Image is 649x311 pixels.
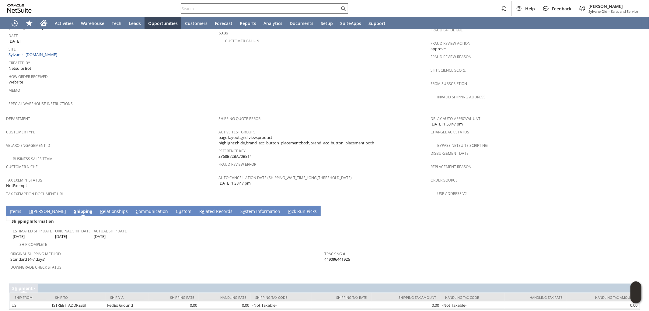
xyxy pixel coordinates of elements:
[215,20,232,26] span: Forecast
[218,116,260,121] a: Shipping Quote Error
[552,6,571,12] span: Feedback
[51,17,77,29] a: Activities
[9,101,73,106] a: Special Warehouse Instructions
[110,295,144,300] div: Ship Via
[632,207,639,214] a: Unrolled view on
[9,74,48,79] a: How Order Received
[365,17,389,29] a: Support
[9,79,23,85] span: Website
[218,175,352,180] a: Auto Cancellation Date (shipping_wait_time_long_threshold_date)
[372,302,441,309] td: 0.00
[431,68,466,73] a: Sift Science Score
[431,151,469,156] a: Disbursement Date
[10,302,51,309] td: US
[72,208,94,215] a: Shipping
[106,302,149,309] td: FedEx Ground
[225,38,259,44] a: Customer Call-in
[431,178,458,183] a: Order Source
[368,20,386,26] span: Support
[9,88,20,93] a: Memo
[251,302,312,309] td: -Not Taxable-
[7,17,22,29] a: Recent Records
[9,47,16,52] a: Site
[179,208,181,214] span: u
[571,295,634,300] div: Handling Tax Amount
[263,20,282,26] span: Analytics
[94,228,127,234] a: Actual Ship Date
[218,30,228,36] span: 50.86
[9,52,59,57] a: Sylvane - [DOMAIN_NAME]
[286,17,317,29] a: Documents
[211,17,236,29] a: Forecast
[181,5,340,12] input: Search
[185,20,208,26] span: Customers
[9,208,23,215] a: Items
[198,208,234,215] a: Related Records
[134,208,169,215] a: Communication
[376,295,436,300] div: Shipping Tax Amount
[630,281,641,303] iframe: Click here to launch Oracle Guided Learning Help Panel
[218,129,256,135] a: Active Test Groups
[337,17,365,29] a: SuiteApps
[108,17,125,29] a: Tech
[588,9,607,14] span: Sylvane Old
[321,20,333,26] span: Setup
[437,191,467,196] a: Use Address V2
[287,208,318,215] a: Pick Run Picks
[10,251,61,256] a: Original Shipping Method
[431,121,463,127] span: [DATE] 1:53:47 pm
[6,143,50,148] a: Velaro Engagement ID
[125,17,145,29] a: Leads
[6,129,35,135] a: Customer Type
[13,234,25,239] span: [DATE]
[6,216,11,221] img: Unchecked
[15,295,46,300] div: Ship From
[19,242,47,247] a: Ship Complete
[6,164,38,169] a: Customer Niche
[11,19,18,27] svg: Recent Records
[112,20,121,26] span: Tech
[290,20,313,26] span: Documents
[509,295,562,300] div: Handling Tax Rate
[55,234,67,239] span: [DATE]
[431,116,483,121] a: Delay Auto-Approval Until
[218,135,428,146] span: page layout:grid view,product highlights:hide,brand_acc_button_placement:both,brand_acc_button_pl...
[340,5,347,12] svg: Search
[567,302,639,309] td: 0.00
[431,54,471,59] a: Fraud Review Reason
[149,302,199,309] td: 0.00
[55,228,91,234] a: Original Ship Date
[441,302,505,309] td: -Not Taxable-
[6,183,27,189] span: NotExempt
[199,302,251,309] td: 0.00
[325,256,350,262] a: 449096441926
[136,208,138,214] span: C
[40,19,47,27] svg: Home
[218,148,246,154] a: Reference Key
[81,20,104,26] span: Warehouse
[9,38,20,44] span: [DATE]
[236,17,260,29] a: Reports
[445,295,500,300] div: Handling Tax Code
[15,285,17,291] span: h
[28,208,68,215] a: B[PERSON_NAME]
[243,208,245,214] span: y
[99,208,129,215] a: Relationships
[6,178,42,183] a: Tax Exempt Status
[431,164,471,169] a: Replacement reason
[218,162,256,167] a: Fraud Review Error
[7,4,32,13] svg: logo
[431,41,470,46] a: Fraud Review Action
[525,6,535,12] span: Help
[129,20,141,26] span: Leads
[13,228,52,234] a: Estimated Ship Date
[437,143,488,148] a: Bypass NetSuite Scripting
[94,234,106,239] span: [DATE]
[203,295,246,300] div: Handling Rate
[181,17,211,29] a: Customers
[218,154,252,159] span: SY68B72BA70B814
[288,208,291,214] span: P
[255,295,307,300] div: Shipping Tax Code
[51,302,106,309] td: [STREET_ADDRESS]
[260,17,286,29] a: Analytics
